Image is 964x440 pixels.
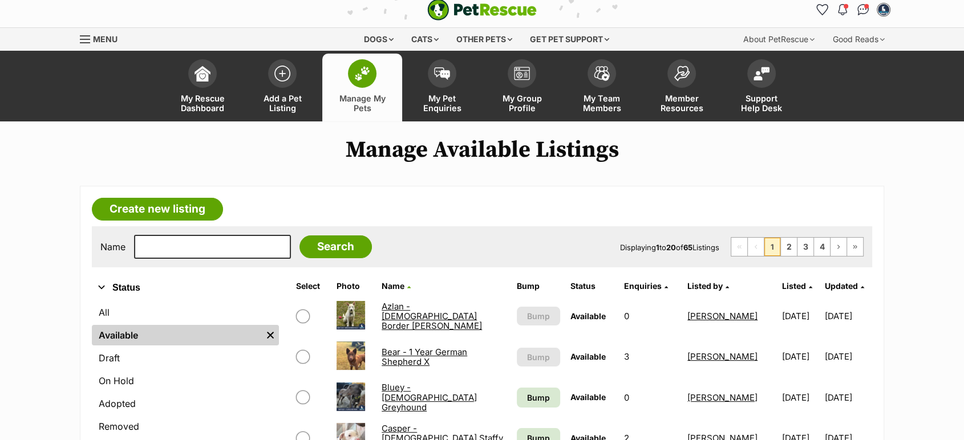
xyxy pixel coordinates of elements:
[100,242,125,252] label: Name
[382,347,467,367] a: Bear - 1 Year German Shepherd X
[825,378,871,417] td: [DATE]
[814,238,830,256] a: Page 4
[619,378,682,417] td: 0
[813,1,831,19] a: Favourites
[92,393,279,414] a: Adopted
[782,281,812,291] a: Listed
[619,337,682,376] td: 3
[92,370,279,391] a: On Hold
[847,238,863,256] a: Last page
[163,54,242,121] a: My Rescue Dashboard
[527,351,550,363] span: Bump
[522,28,617,51] div: Get pet support
[570,392,606,402] span: Available
[666,243,676,252] strong: 20
[777,378,824,417] td: [DATE]
[382,301,482,332] a: Azlan - [DEMOGRAPHIC_DATA] Border [PERSON_NAME]
[777,337,824,376] td: [DATE]
[195,66,210,82] img: dashboard-icon-eb2f2d2d3e046f16d808141f083e7271f6b2e854fb5c12c21221c1fb7104beca.svg
[434,67,450,80] img: pet-enquiries-icon-7e3ad2cf08bfb03b45e93fb7055b45f3efa6380592205ae92323e6603595dc1f.svg
[566,277,618,295] th: Status
[825,28,893,51] div: Good Reads
[322,54,402,121] a: Manage My Pets
[722,54,801,121] a: Support Help Desk
[854,1,872,19] a: Conversations
[687,281,729,291] a: Listed by
[356,28,402,51] div: Dogs
[838,4,847,15] img: notifications-46538b983faf8c2785f20acdc204bb7945ddae34d4c08c2a6579f10ce5e182be.svg
[797,238,813,256] a: Page 3
[736,93,787,113] span: Support Help Desk
[570,352,606,361] span: Available
[562,54,642,121] a: My Team Members
[782,281,806,291] span: Listed
[482,54,562,121] a: My Group Profile
[620,243,719,252] span: Displaying to of Listings
[257,93,308,113] span: Add a Pet Listing
[594,66,610,81] img: team-members-icon-5396bd8760b3fe7c0b43da4ab00e1e3bb1a5d9ba89233759b79545d2d3fc5d0d.svg
[354,66,370,81] img: manage-my-pets-icon-02211641906a0b7f246fdf0571729dbe1e7629f14944591b6c1af311fb30b64b.svg
[92,198,223,221] a: Create new listing
[382,382,477,413] a: Bluey - [DEMOGRAPHIC_DATA] Greyhound
[517,307,560,325] button: Bump
[299,235,372,258] input: Search
[514,67,530,80] img: group-profile-icon-3fa3cf56718a62981997c0bc7e787c4b2cf8bcc04b72c1350f741eb67cf2f40e.svg
[687,351,758,362] a: [PERSON_NAME]
[674,66,690,81] img: member-resources-icon-8e73f808a243e03378d46382f2149f9095a855e16c252ad45f914b54edf8863c.svg
[337,93,388,113] span: Manage My Pets
[402,54,482,121] a: My Pet Enquiries
[512,277,565,295] th: Bump
[619,296,682,336] td: 0
[731,237,864,256] nav: Pagination
[687,281,723,291] span: Listed by
[403,28,447,51] div: Cats
[683,243,692,252] strong: 65
[570,311,606,321] span: Available
[517,388,560,408] a: Bump
[735,28,823,51] div: About PetRescue
[825,281,858,291] span: Updated
[291,277,330,295] th: Select
[624,281,662,291] span: translation missing: en.admin.listings.index.attributes.enquiries
[92,325,262,345] a: Available
[92,416,279,437] a: Removed
[382,281,411,291] a: Name
[874,1,893,19] button: My account
[687,392,758,403] a: [PERSON_NAME]
[825,337,871,376] td: [DATE]
[878,4,889,15] img: Carly Goodhew profile pic
[496,93,548,113] span: My Group Profile
[813,1,893,19] ul: Account quick links
[448,28,520,51] div: Other pets
[92,302,279,323] a: All
[642,54,722,121] a: Member Resources
[576,93,627,113] span: My Team Members
[687,311,758,321] a: [PERSON_NAME]
[748,238,764,256] span: Previous page
[517,348,560,366] button: Bump
[777,296,824,336] td: [DATE]
[527,392,550,404] span: Bump
[831,238,846,256] a: Next page
[382,281,404,291] span: Name
[332,277,376,295] th: Photo
[80,28,125,48] a: Menu
[731,238,747,256] span: First page
[857,4,869,15] img: chat-41dd97257d64d25036548639549fe6c8038ab92f7586957e7f3b1b290dea8141.svg
[242,54,322,121] a: Add a Pet Listing
[624,281,668,291] a: Enquiries
[781,238,797,256] a: Page 2
[825,296,871,336] td: [DATE]
[416,93,468,113] span: My Pet Enquiries
[274,66,290,82] img: add-pet-listing-icon-0afa8454b4691262ce3f59096e99ab1cd57d4a30225e0717b998d2c9b9846f56.svg
[93,34,118,44] span: Menu
[92,348,279,368] a: Draft
[825,281,864,291] a: Updated
[262,325,279,345] a: Remove filter
[177,93,228,113] span: My Rescue Dashboard
[656,93,707,113] span: Member Resources
[764,238,780,256] span: Page 1
[527,310,550,322] span: Bump
[92,280,279,295] button: Status
[833,1,852,19] button: Notifications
